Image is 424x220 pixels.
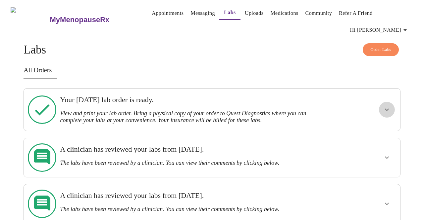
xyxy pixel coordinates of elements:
[245,9,264,18] a: Uploads
[60,206,328,213] h3: The labs have been reviewed by a clinician. You can view their comments by clicking below.
[60,95,328,104] h3: Your [DATE] lab order is ready.
[305,9,332,18] a: Community
[350,25,409,35] span: Hi [PERSON_NAME]
[49,8,136,31] a: MyMenopauseRx
[152,9,184,18] a: Appointments
[242,7,266,20] button: Uploads
[339,9,373,18] a: Refer a Friend
[190,9,215,18] a: Messaging
[50,16,110,24] h3: MyMenopauseRx
[370,46,391,54] span: Order Labs
[149,7,186,20] button: Appointments
[303,7,335,20] button: Community
[363,43,399,56] button: Order Labs
[60,110,328,124] h3: View and print your lab order. Bring a physical copy of your order to Quest Diagnostics where you...
[268,7,301,20] button: Medications
[224,8,236,17] a: Labs
[188,7,217,20] button: Messaging
[379,150,395,165] button: show more
[60,191,328,200] h3: A clinician has reviewed your labs from [DATE].
[24,66,400,74] h3: All Orders
[379,196,395,212] button: show more
[60,160,328,166] h3: The labs have been reviewed by a clinician. You can view their comments by clicking below.
[270,9,298,18] a: Medications
[336,7,375,20] button: Refer a Friend
[60,145,328,154] h3: A clinician has reviewed your labs from [DATE].
[24,43,400,56] h4: Labs
[379,102,395,118] button: show more
[347,23,412,37] button: Hi [PERSON_NAME]
[11,7,49,32] img: MyMenopauseRx Logo
[219,6,240,20] button: Labs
